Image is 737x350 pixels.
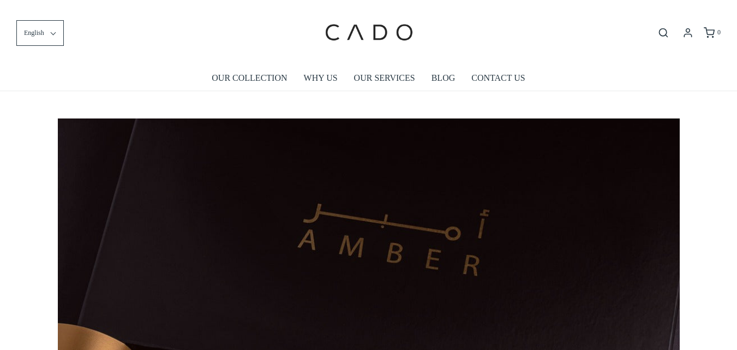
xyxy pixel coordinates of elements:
a: CONTACT US [471,66,525,91]
a: BLOG [432,66,456,91]
span: 0 [717,28,721,36]
button: English [16,20,64,46]
a: OUR SERVICES [354,66,415,91]
button: Open search bar [654,27,673,39]
a: WHY US [304,66,338,91]
img: cadogifting [322,8,415,57]
a: 0 [703,27,721,38]
a: OUR COLLECTION [212,66,287,91]
span: English [24,28,44,38]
